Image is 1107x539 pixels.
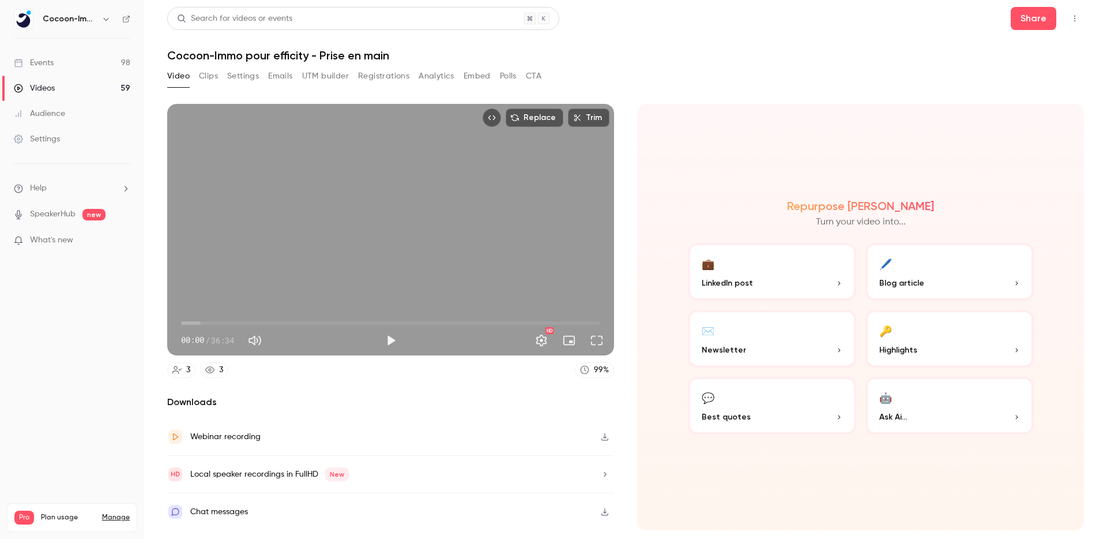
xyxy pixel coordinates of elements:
button: Share [1011,7,1056,30]
div: Local speaker recordings in FullHD [190,467,349,481]
button: Mute [243,329,266,352]
button: Polls [500,67,517,85]
a: 3 [200,362,228,378]
div: 99 % [594,364,609,376]
button: Settings [227,67,259,85]
div: 00:00 [181,334,234,346]
div: HD [545,327,553,334]
button: Replace [506,108,563,127]
button: Turn on miniplayer [558,329,581,352]
img: Cocoon-Immo [14,10,33,28]
button: 🖊️Blog article [865,243,1034,301]
li: help-dropdown-opener [14,182,130,194]
button: ✉️Newsletter [688,310,856,368]
span: Blog article [879,277,924,289]
div: 💼 [702,254,714,272]
button: Embed video [483,108,501,127]
div: Chat messages [190,505,248,519]
span: 36:34 [211,334,234,346]
iframe: Noticeable Trigger [116,235,130,246]
div: Settings [14,133,60,145]
div: ✉️ [702,321,714,339]
span: Newsletter [702,344,746,356]
span: New [325,467,349,481]
span: LinkedIn post [702,277,753,289]
a: 3 [167,362,195,378]
div: 🤖 [879,388,892,406]
div: 3 [186,364,190,376]
button: Registrations [358,67,409,85]
p: Turn your video into... [816,215,906,229]
button: Emails [268,67,292,85]
div: 🔑 [879,321,892,339]
button: Embed [464,67,491,85]
button: 💬Best quotes [688,377,856,435]
span: What's new [30,234,73,246]
div: Videos [14,83,55,94]
button: Settings [530,329,553,352]
button: Full screen [585,329,608,352]
button: 🤖Ask Ai... [865,377,1034,435]
h1: Cocoon-Immo pour efficity - Prise en main [167,48,1084,62]
button: 💼LinkedIn post [688,243,856,301]
span: Best quotes [702,411,751,423]
span: 00:00 [181,334,204,346]
div: Audience [14,108,65,119]
span: Pro [14,511,34,525]
a: 99% [575,362,614,378]
div: 🖊️ [879,254,892,272]
span: Plan usage [41,513,95,522]
span: / [205,334,210,346]
h2: Downloads [167,395,614,409]
span: Highlights [879,344,917,356]
button: Analytics [419,67,454,85]
span: Help [30,182,47,194]
a: SpeakerHub [30,208,76,220]
button: Video [167,67,190,85]
span: new [82,209,106,220]
button: Clips [199,67,218,85]
span: Ask Ai... [879,411,907,423]
h6: Cocoon-Immo [43,13,97,25]
button: Top Bar Actions [1065,9,1084,28]
button: 🔑Highlights [865,310,1034,368]
button: Trim [568,108,609,127]
button: Play [379,329,402,352]
button: CTA [526,67,541,85]
button: UTM builder [302,67,349,85]
a: Manage [102,513,130,522]
div: 💬 [702,388,714,406]
div: Events [14,57,54,69]
h2: Repurpose [PERSON_NAME] [787,199,934,213]
div: Search for videos or events [177,13,292,25]
div: Webinar recording [190,430,261,444]
div: 3 [219,364,223,376]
